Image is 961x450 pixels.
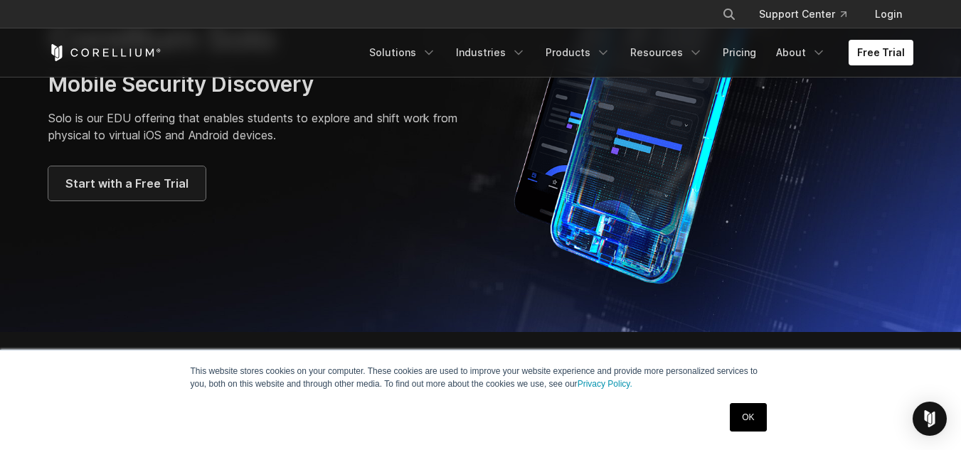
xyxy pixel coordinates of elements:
[748,1,858,27] a: Support Center
[622,40,711,65] a: Resources
[730,403,766,432] a: OK
[578,379,632,389] a: Privacy Policy.
[849,40,913,65] a: Free Trial
[716,1,742,27] button: Search
[768,40,834,65] a: About
[864,1,913,27] a: Login
[447,40,534,65] a: Industries
[913,402,947,436] div: Open Intercom Messenger
[537,40,619,65] a: Products
[65,175,189,192] span: Start with a Free Trial
[191,365,771,390] p: This website stores cookies on your computer. These cookies are used to improve your website expe...
[48,109,467,144] p: Solo is our EDU offering that enables students to explore and shift work from physical to virtual...
[48,71,314,97] span: Mobile Security Discovery
[705,1,913,27] div: Navigation Menu
[714,40,765,65] a: Pricing
[361,40,913,65] div: Navigation Menu
[361,40,445,65] a: Solutions
[48,166,206,200] a: Start with a Free Trial
[48,44,161,61] a: Corellium Home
